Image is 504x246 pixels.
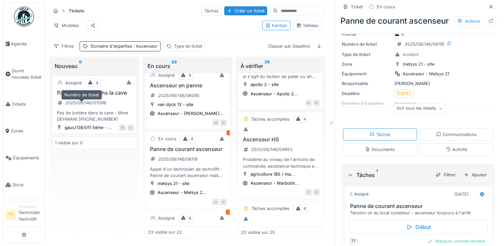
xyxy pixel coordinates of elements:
div: Incident [403,51,419,58]
div: EF [313,189,320,196]
div: Début [349,220,488,234]
div: [DATE] [397,90,411,97]
div: Nouveau [55,62,134,70]
a: Équipements [3,144,45,171]
li: Technicien Technilift [18,204,42,225]
div: 1 [227,130,231,135]
div: [PERSON_NAME] [342,80,495,87]
div: CV [212,199,219,205]
a: Stock [3,171,45,198]
div: Pas de lumière dans la cave - Mme DEHMANI [PHONE_NUMBER] [55,110,134,122]
div: Numéro de ticket [61,90,102,100]
h3: Panne de courant ascenseur [148,146,227,152]
div: Classer par Deadline [265,41,313,51]
div: Créer un ticket [224,6,267,15]
div: Tâches [201,6,222,16]
div: Ascenseur - Apollo 2... [251,91,298,97]
sup: 25 [264,62,270,70]
span: Agenda [11,41,42,47]
div: Zone [342,61,392,67]
div: 2025/08/146/06119 [405,41,444,47]
span: Stock [12,182,42,188]
div: EF [220,199,227,205]
div: Assigné [349,191,369,197]
div: AI [305,100,312,106]
div: Appel d'un technicien de technilift : Panne de courant ascenseur mais pas accès au local technique [148,166,227,179]
div: Kanban [265,22,287,29]
sup: 22 [172,62,177,70]
img: Badge_color-CXgf-gQk.svg [14,7,34,27]
div: Tension ok au local compteur - ascenseur toujours à l'arrêt [350,210,489,216]
div: 4 [96,80,98,86]
sup: 1 [376,171,378,179]
div: 4 [303,116,306,122]
div: 4 [189,72,191,78]
h3: Panne de courant ascenseur [350,203,489,209]
div: En cours [377,4,395,10]
h3: Ascenseur HS [148,225,227,231]
div: Problème au niveau de l'armoire de commande, assistance technique est prevenu. L'intervention est... [241,156,320,169]
div: Responsable [342,80,392,87]
a: Zones [3,118,45,145]
div: Filtrer [433,170,458,179]
div: gauc/136/011 5ème - ... [65,124,112,131]
strong: Tickets [66,8,87,14]
a: Agenda [3,30,45,57]
div: TT [349,237,358,246]
div: Ajouter [461,170,489,179]
div: EF [220,119,227,126]
div: Numéro de ticket [342,41,392,47]
div: 4 [191,136,193,142]
div: Ascenseur - Metsys 21 [403,71,449,77]
div: Assigné [65,80,82,86]
div: Voir tous les détails [393,104,446,113]
div: Documents [365,146,395,153]
div: 20 visible sur 25 [241,229,275,235]
div: metsys 21 - site [158,180,189,187]
h3: Ascenseur en panne [148,82,227,89]
div: Deadline [342,90,392,97]
div: Marquer comme terminé [425,237,488,246]
a: TT TechnicienTechnicien Technilift [6,204,42,227]
span: Ouvrir nouveau ticket [12,68,42,80]
div: Actions [454,16,483,26]
div: 4 [189,215,191,221]
div: apollo 2 - site [251,81,278,88]
div: 2025/08/146/06095 [158,92,200,99]
div: Communications [436,131,477,138]
div: 2025/06/146/04953 [251,146,292,153]
div: En cours [148,62,227,70]
div: Filtres [51,41,77,51]
div: Diagnostic à prévoir pour déterminer si s'agit du lecteur de palier ou en cabine ascenseur; vérif... [241,67,320,80]
span: Zones [11,128,42,134]
h3: Pas de lumière dans la cave [55,90,134,96]
div: Panne de courant ascenseur [340,15,496,27]
div: Domaine d'expertise [91,43,158,49]
div: Tableau [296,22,318,29]
div: Tâches accomplies [251,116,289,122]
div: CV [127,124,134,131]
div: Type de ticket [174,43,202,49]
div: Tâches [369,131,390,138]
span: Équipements [13,155,42,161]
span: : Ascenseur [132,44,158,49]
h3: Ascenseur HS [241,136,320,143]
div: 23 visible sur 22 [148,229,182,235]
div: SM [119,124,126,131]
div: Ascenseur - Marbotin... [251,180,299,186]
div: 4 [303,205,306,212]
sup: 0 [79,62,82,70]
li: TT [6,210,16,220]
a: Ouvrir nouveau ticket [3,57,45,91]
div: EF [313,100,320,106]
div: 2025/08/146/06119 [158,156,198,162]
div: Ascenseur - Metsys 2... [158,189,207,196]
div: [DATE] [454,191,469,197]
div: Tâches [347,171,430,179]
div: Équipement [342,71,392,77]
div: Technicien [18,204,42,209]
span: Tickets [12,101,42,107]
div: Type de ticket [342,51,392,58]
div: À vérifier [241,62,320,70]
div: metsys 21 - site [403,61,434,67]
